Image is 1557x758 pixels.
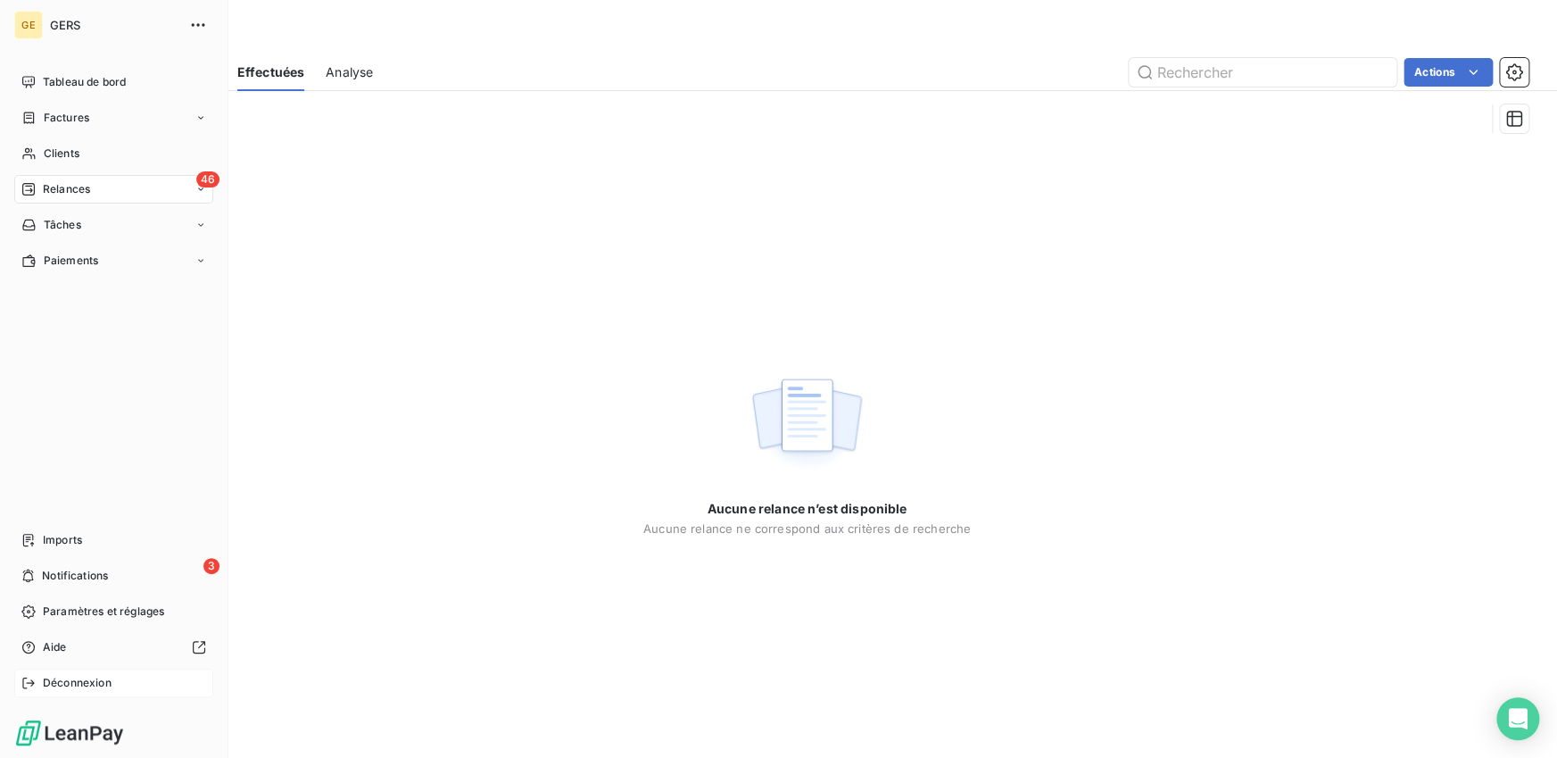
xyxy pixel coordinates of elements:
[43,532,82,548] span: Imports
[14,211,213,239] a: Tâches
[1129,58,1396,87] input: Rechercher
[14,526,213,554] a: Imports
[14,597,213,626] a: Paramètres et réglages
[44,146,79,162] span: Clients
[43,639,67,655] span: Aide
[14,633,213,662] a: Aide
[50,18,178,32] span: GERS
[326,63,373,81] span: Analyse
[14,139,213,168] a: Clients
[43,181,90,197] span: Relances
[44,217,81,233] span: Tâches
[14,175,213,204] a: 46Relances
[44,253,98,269] span: Paiements
[14,11,43,39] div: GE
[237,63,305,81] span: Effectuées
[196,171,219,187] span: 46
[14,68,213,96] a: Tableau de bord
[708,500,907,518] span: Aucune relance n’est disponible
[643,521,971,536] span: Aucune relance ne correspond aux critères de recherche
[43,604,164,620] span: Paramètres et réglages
[43,74,126,90] span: Tableau de bord
[14,719,125,747] img: Logo LeanPay
[14,246,213,275] a: Paiements
[14,104,213,132] a: Factures
[1496,697,1539,740] div: Open Intercom Messenger
[750,369,864,479] img: empty state
[44,110,89,126] span: Factures
[203,558,219,574] span: 3
[43,675,112,691] span: Déconnexion
[1404,58,1493,87] button: Actions
[42,568,108,584] span: Notifications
